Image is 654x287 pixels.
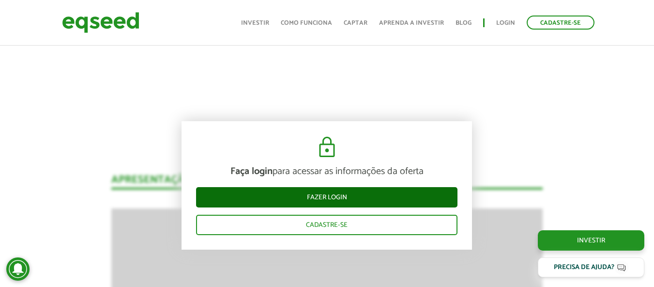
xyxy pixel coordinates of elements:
[456,20,471,26] a: Blog
[241,20,269,26] a: Investir
[196,166,457,177] p: para acessar as informações da oferta
[196,187,457,207] a: Fazer login
[527,16,594,30] a: Cadastre-se
[538,230,644,251] a: Investir
[379,20,444,26] a: Aprenda a investir
[344,20,367,26] a: Captar
[496,20,515,26] a: Login
[281,20,332,26] a: Como funciona
[62,10,139,35] img: EqSeed
[196,215,457,235] a: Cadastre-se
[315,136,339,159] img: cadeado.svg
[230,163,273,179] strong: Faça login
